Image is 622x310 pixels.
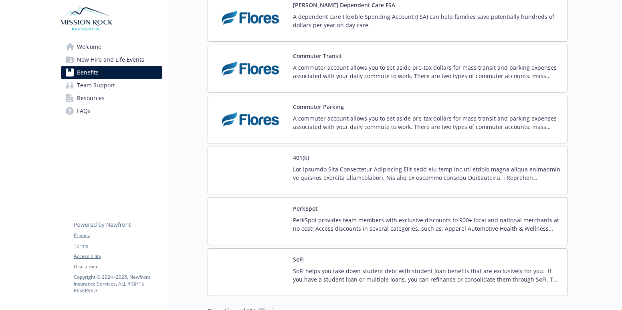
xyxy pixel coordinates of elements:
[214,153,287,187] img: Fidelity Investments carrier logo
[61,79,162,92] a: Team Support
[74,242,162,250] a: Terms
[77,105,91,117] span: FAQs
[214,52,287,86] img: Flores and Associates carrier logo
[74,232,162,239] a: Privacy
[77,53,144,66] span: New Hire and Life Events
[293,63,561,80] p: A commuter account allows you to set aside pre-tax dollars for mass transit and parking expenses ...
[61,92,162,105] a: Resources
[214,1,287,35] img: Flores and Associates carrier logo
[74,263,162,270] a: Disclaimer
[293,153,309,162] button: 401(k)
[77,66,99,79] span: Benefits
[293,204,317,213] button: PerkSpot
[61,66,162,79] a: Benefits
[293,103,344,111] button: Commuter Parking
[293,267,561,284] p: SoFi helps you take down student debt with student loan benefits that are exclusively for you. If...
[61,53,162,66] a: New Hire and Life Events
[214,103,287,137] img: Flores and Associates carrier logo
[77,40,101,53] span: Welcome
[293,1,395,9] button: [PERSON_NAME] Dependent Care FSA
[293,255,304,264] button: SoFi
[214,204,287,238] img: PerkSpot carrier logo
[61,105,162,117] a: FAQs
[61,40,162,53] a: Welcome
[293,165,561,182] p: Lor Ipsumdo Sita Consectetur Adipiscing Elit sedd eiu temp inc utl etdolo magna aliqua enimadmin ...
[214,255,287,289] img: SoFi carrier logo
[74,274,162,294] p: Copyright © 2024 - 2025 , Newfront Insurance Services, ALL RIGHTS RESERVED
[293,52,342,60] button: Commuter Transit
[293,114,561,131] p: A commuter account allows you to set aside pre-tax dollars for mass transit and parking expenses ...
[77,79,115,92] span: Team Support
[293,216,561,233] p: PerkSpot provides team members with exclusive discounts to 900+ local and national merchants at n...
[74,253,162,260] a: Accessibility
[77,92,105,105] span: Resources
[293,12,561,29] p: A dependent care Flexible Spending Account (FSA) can help families save potentially hundreds of d...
